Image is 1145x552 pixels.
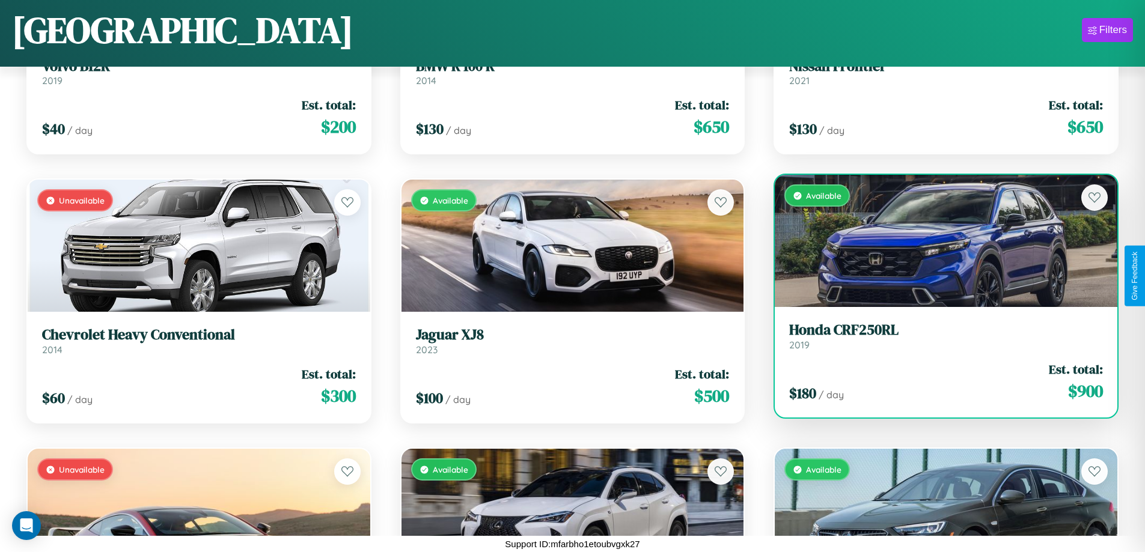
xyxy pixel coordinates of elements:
[1131,252,1139,300] div: Give Feedback
[789,74,810,86] span: 2021
[59,195,105,205] span: Unavailable
[1049,360,1103,378] span: Est. total:
[1049,96,1103,114] span: Est. total:
[1067,115,1103,139] span: $ 650
[42,326,356,344] h3: Chevrolet Heavy Conventional
[42,58,356,87] a: Volvo B12R2019
[42,326,356,356] a: Chevrolet Heavy Conventional2014
[806,190,841,201] span: Available
[446,124,471,136] span: / day
[505,536,640,552] p: Support ID: mfarbho1etoubvgxk27
[67,124,93,136] span: / day
[819,124,844,136] span: / day
[42,344,63,356] span: 2014
[675,365,729,383] span: Est. total:
[42,74,63,86] span: 2019
[416,58,730,75] h3: BMW R 100 R
[806,464,841,475] span: Available
[42,388,65,408] span: $ 60
[694,115,729,139] span: $ 650
[1068,379,1103,403] span: $ 900
[819,389,844,401] span: / day
[321,384,356,408] span: $ 300
[12,5,353,55] h1: [GEOGRAPHIC_DATA]
[59,464,105,475] span: Unavailable
[416,74,436,86] span: 2014
[789,321,1103,351] a: Honda CRF250RL2019
[416,119,444,139] span: $ 130
[42,58,356,75] h3: Volvo B12R
[789,58,1103,75] h3: Nissan Frontier
[42,119,65,139] span: $ 40
[433,464,468,475] span: Available
[789,383,816,403] span: $ 180
[1099,24,1127,36] div: Filters
[416,388,443,408] span: $ 100
[789,119,817,139] span: $ 130
[694,384,729,408] span: $ 500
[416,58,730,87] a: BMW R 100 R2014
[302,365,356,383] span: Est. total:
[416,326,730,344] h3: Jaguar XJ8
[321,115,356,139] span: $ 200
[302,96,356,114] span: Est. total:
[1082,18,1133,42] button: Filters
[12,511,41,540] div: Open Intercom Messenger
[433,195,468,205] span: Available
[789,321,1103,339] h3: Honda CRF250RL
[416,326,730,356] a: Jaguar XJ82023
[416,344,438,356] span: 2023
[675,96,729,114] span: Est. total:
[445,393,471,405] span: / day
[789,339,810,351] span: 2019
[789,58,1103,87] a: Nissan Frontier2021
[67,393,93,405] span: / day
